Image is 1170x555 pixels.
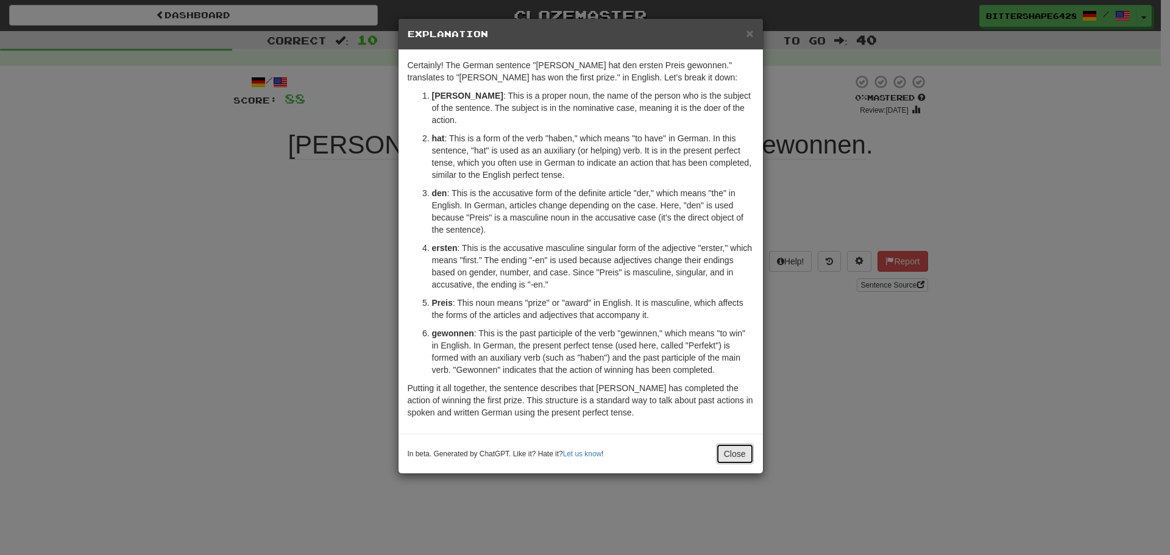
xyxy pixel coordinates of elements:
strong: [PERSON_NAME] [432,91,503,101]
p: : This is the accusative masculine singular form of the adjective "erster," which means "first." ... [432,242,754,291]
p: Putting it all together, the sentence describes that [PERSON_NAME] has completed the action of wi... [408,382,754,419]
span: × [746,26,753,40]
strong: den [432,188,447,198]
strong: Preis [432,298,453,308]
p: Certainly! The German sentence "[PERSON_NAME] hat den ersten Preis gewonnen." translates to "[PER... [408,59,754,83]
p: : This is the past participle of the verb "gewinnen," which means "to win" in English. In German,... [432,327,754,376]
strong: gewonnen [432,328,474,338]
p: : This is a form of the verb "haben," which means "to have" in German. In this sentence, "hat" is... [432,132,754,181]
h5: Explanation [408,28,754,40]
strong: ersten [432,243,458,253]
small: In beta. Generated by ChatGPT. Like it? Hate it? ! [408,449,604,459]
p: : This noun means "prize" or "award" in English. It is masculine, which affects the forms of the ... [432,297,754,321]
p: : This is the accusative form of the definite article "der," which means "the" in English. In Ger... [432,187,754,236]
p: : This is a proper noun, the name of the person who is the subject of the sentence. The subject i... [432,90,754,126]
button: Close [746,27,753,40]
strong: hat [432,133,445,143]
button: Close [716,444,754,464]
a: Let us know [563,450,601,458]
